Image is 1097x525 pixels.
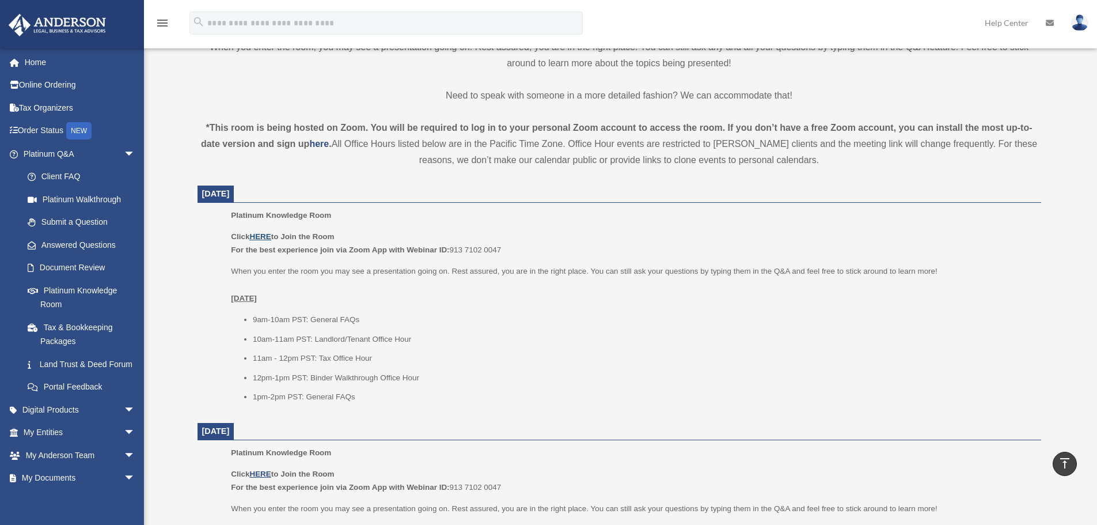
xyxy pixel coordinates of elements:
p: When you enter the room, you may see a presentation going on. Rest assured, you are in the right ... [198,39,1041,71]
span: Platinum Knowledge Room [231,211,331,220]
li: 12pm-1pm PST: Binder Walkthrough Office Hour [253,371,1033,385]
img: User Pic [1071,14,1088,31]
u: [DATE] [231,294,257,303]
a: HERE [249,232,271,241]
a: Tax & Bookkeeping Packages [16,316,153,353]
img: Anderson Advisors Platinum Portal [5,14,109,36]
span: arrow_drop_down [124,398,147,422]
p: Need to speak with someone in a more detailed fashion? We can accommodate that! [198,88,1041,104]
a: My Documentsarrow_drop_down [8,467,153,490]
a: Portal Feedback [16,376,153,399]
strong: *This room is being hosted on Zoom. You will be required to log in to your personal Zoom account ... [201,123,1033,149]
a: Order StatusNEW [8,119,153,143]
a: menu [155,20,169,30]
a: Online Ordering [8,74,153,97]
i: menu [155,16,169,30]
a: Client FAQ [16,165,153,188]
strong: . [329,139,331,149]
span: arrow_drop_down [124,467,147,490]
a: Answered Questions [16,233,153,256]
span: arrow_drop_down [124,421,147,445]
b: Click to Join the Room [231,470,334,478]
i: vertical_align_top [1058,456,1072,470]
span: arrow_drop_down [124,444,147,467]
a: Digital Productsarrow_drop_down [8,398,153,421]
a: Platinum Q&Aarrow_drop_down [8,142,153,165]
a: here [309,139,329,149]
a: vertical_align_top [1053,452,1077,476]
span: [DATE] [202,189,230,198]
li: 9am-10am PST: General FAQs [253,313,1033,327]
p: 913 7102 0047 [231,467,1033,494]
a: Platinum Knowledge Room [16,279,147,316]
b: For the best experience join via Zoom App with Webinar ID: [231,245,449,254]
a: Land Trust & Deed Forum [16,353,153,376]
b: Click to Join the Room [231,232,334,241]
a: Tax Organizers [8,96,153,119]
li: 1pm-2pm PST: General FAQs [253,390,1033,404]
p: When you enter the room you may see a presentation going on. Rest assured, you are in the right p... [231,502,1033,516]
a: My Anderson Teamarrow_drop_down [8,444,153,467]
span: [DATE] [202,426,230,436]
span: arrow_drop_down [124,142,147,166]
span: Platinum Knowledge Room [231,448,331,457]
a: Platinum Walkthrough [16,188,153,211]
a: Submit a Question [16,211,153,234]
i: search [192,16,205,28]
li: 10am-11am PST: Landlord/Tenant Office Hour [253,333,1033,346]
a: Home [8,51,153,74]
a: Document Review [16,256,153,280]
div: NEW [66,122,92,139]
li: 11am - 12pm PST: Tax Office Hour [253,352,1033,365]
p: 913 7102 0047 [231,230,1033,257]
a: My Entitiesarrow_drop_down [8,421,153,444]
p: When you enter the room you may see a presentation going on. Rest assured, you are in the right p... [231,265,1033,305]
b: For the best experience join via Zoom App with Webinar ID: [231,483,449,492]
a: HERE [249,470,271,478]
div: All Office Hours listed below are in the Pacific Time Zone. Office Hour events are restricted to ... [198,120,1041,168]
